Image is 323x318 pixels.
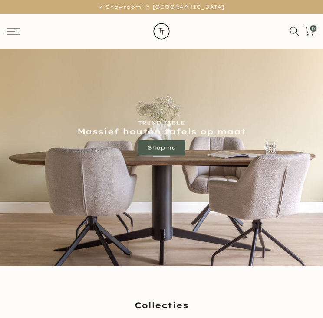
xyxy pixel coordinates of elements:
p: ✔ Showroom in [GEOGRAPHIC_DATA] [11,2,312,12]
img: trend-table [146,14,177,49]
a: 0 [304,27,314,36]
iframe: toggle-frame [1,274,44,317]
span: Collecties [135,299,188,312]
a: Shop nu [138,140,185,155]
span: 0 [310,25,316,32]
